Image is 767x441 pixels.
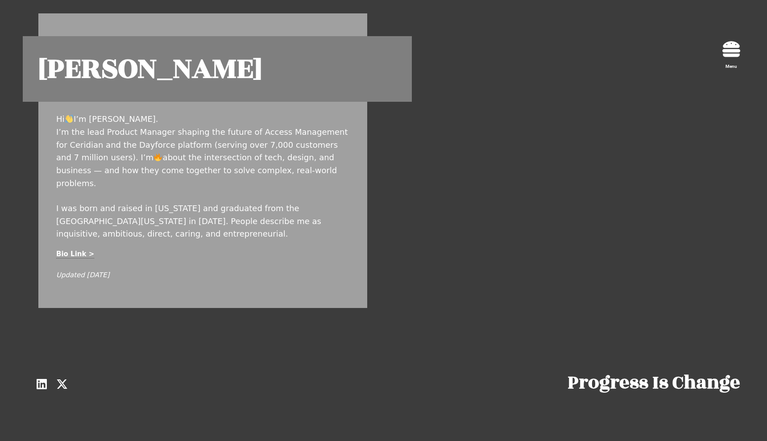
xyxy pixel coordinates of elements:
a: [PERSON_NAME] [23,36,412,102]
a: Bio Link > [56,250,94,258]
em: Updated [DATE] [56,271,109,279]
p: Hi I’m [PERSON_NAME]. I’m the lead Product Manager shaping the future of Access Management for Ce... [56,113,349,190]
h1: [PERSON_NAME] [38,52,396,86]
h3: Progress Is Change [332,373,740,393]
img: 👋 [65,115,73,123]
img: 🔥 [154,153,162,161]
p: I was born and raised in [US_STATE] and graduated from the [GEOGRAPHIC_DATA][US_STATE] in [DATE].... [56,202,349,241]
a: Menu [726,64,737,69]
a: Menu [722,40,740,58]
